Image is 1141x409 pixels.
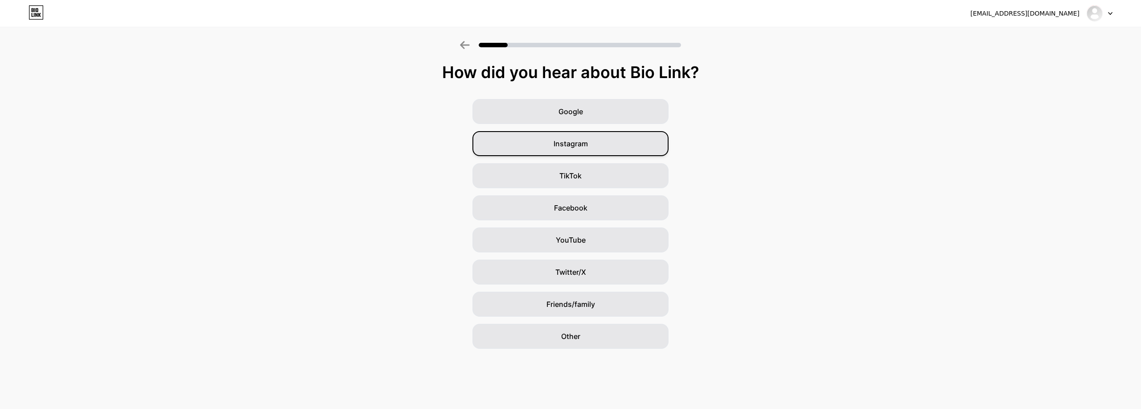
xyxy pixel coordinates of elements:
span: Facebook [554,202,587,213]
span: Twitter/X [555,267,586,277]
img: naoasbets [1086,5,1103,22]
div: [EMAIL_ADDRESS][DOMAIN_NAME] [970,9,1079,18]
span: TikTok [559,170,582,181]
span: Other [561,331,580,342]
div: How did you hear about Bio Link? [4,63,1137,81]
span: Instagram [554,138,588,149]
span: Google [558,106,583,117]
span: Friends/family [546,299,595,310]
span: YouTube [556,235,586,245]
